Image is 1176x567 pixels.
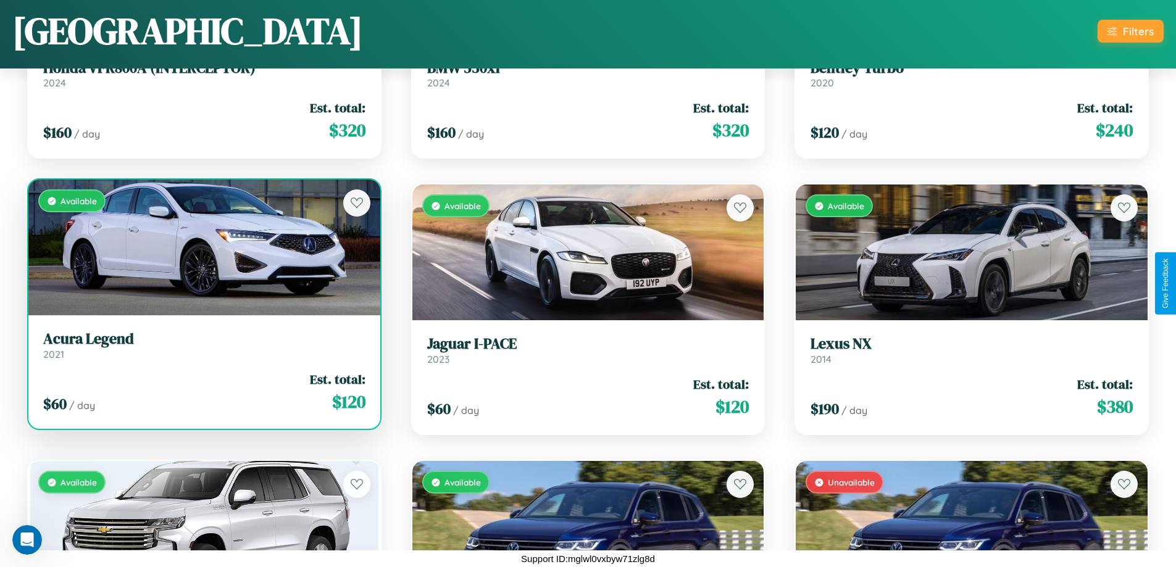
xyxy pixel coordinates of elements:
[1097,394,1133,419] span: $ 380
[12,6,363,56] h1: [GEOGRAPHIC_DATA]
[521,550,655,567] p: Support ID: mglwl0vxbyw71zlg8d
[43,330,365,360] a: Acura Legend2021
[427,335,749,365] a: Jaguar I-PACE2023
[310,99,365,117] span: Est. total:
[427,59,749,89] a: BMW 530xi2024
[811,399,839,419] span: $ 190
[43,77,66,89] span: 2024
[453,404,479,416] span: / day
[43,348,64,360] span: 2021
[1123,25,1154,38] div: Filters
[458,128,484,140] span: / day
[1077,375,1133,393] span: Est. total:
[427,399,451,419] span: $ 60
[43,59,365,89] a: Honda VFR800A (INTERCEPTOR)2024
[332,389,365,414] span: $ 120
[1096,118,1133,143] span: $ 240
[329,118,365,143] span: $ 320
[693,99,749,117] span: Est. total:
[43,59,365,77] h3: Honda VFR800A (INTERCEPTOR)
[828,201,864,211] span: Available
[427,77,450,89] span: 2024
[427,353,449,365] span: 2023
[828,477,875,487] span: Unavailable
[811,335,1133,365] a: Lexus NX2014
[43,394,67,414] span: $ 60
[43,122,72,143] span: $ 160
[715,394,749,419] span: $ 120
[811,122,839,143] span: $ 120
[1098,20,1164,43] button: Filters
[841,404,867,416] span: / day
[60,196,97,206] span: Available
[811,335,1133,353] h3: Lexus NX
[12,525,42,555] iframe: Intercom live chat
[60,477,97,487] span: Available
[444,201,481,211] span: Available
[811,77,834,89] span: 2020
[427,122,456,143] span: $ 160
[1161,259,1170,308] div: Give Feedback
[811,353,832,365] span: 2014
[811,59,1133,89] a: Bentley Turbo2020
[693,375,749,393] span: Est. total:
[712,118,749,143] span: $ 320
[427,335,749,353] h3: Jaguar I-PACE
[310,370,365,388] span: Est. total:
[841,128,867,140] span: / day
[69,399,95,412] span: / day
[74,128,100,140] span: / day
[444,477,481,487] span: Available
[1077,99,1133,117] span: Est. total:
[43,330,365,348] h3: Acura Legend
